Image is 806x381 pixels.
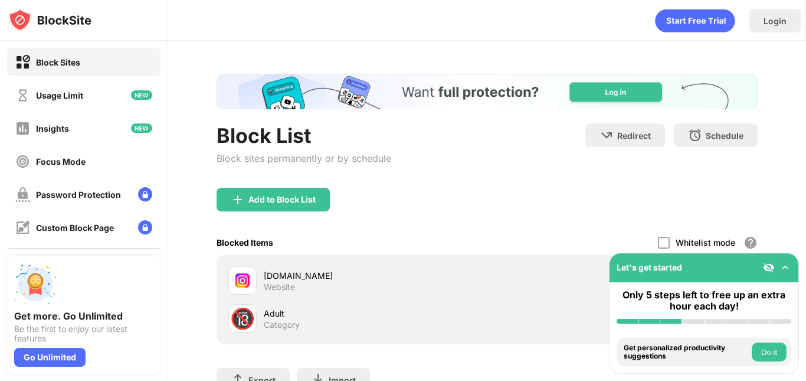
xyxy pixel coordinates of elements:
[36,190,121,200] div: Password Protection
[655,9,735,32] div: animation
[217,123,391,148] div: Block List
[235,273,250,288] img: favicons
[264,307,487,320] div: Adult
[230,307,255,331] div: 🔞
[706,131,743,141] div: Schedule
[15,55,30,70] img: block-on.svg
[14,348,86,367] div: Go Unlimited
[14,310,153,322] div: Get more. Go Unlimited
[624,344,749,361] div: Get personalized productivity suggestions
[217,74,758,109] iframe: Banner
[763,262,775,273] img: eye-not-visible.svg
[617,262,682,272] div: Let's get started
[752,343,787,362] button: Do it
[138,187,152,201] img: lock-menu.svg
[131,90,152,100] img: new-icon.svg
[764,16,787,26] div: Login
[617,131,651,141] div: Redirect
[676,237,735,248] div: Whitelist mode
[15,121,30,136] img: insights-off.svg
[14,324,153,343] div: Be the first to enjoy our latest features
[36,90,83,100] div: Usage Limit
[264,282,295,292] div: Website
[36,157,86,167] div: Focus Mode
[131,123,152,133] img: new-icon.svg
[264,269,487,282] div: [DOMAIN_NAME]
[36,223,114,233] div: Custom Block Page
[15,88,30,103] img: time-usage-off.svg
[8,8,91,32] img: logo-blocksite.svg
[217,152,391,164] div: Block sites permanently or by schedule
[779,262,791,273] img: omni-setup-toggle.svg
[14,263,57,305] img: push-unlimited.svg
[138,220,152,235] img: lock-menu.svg
[36,57,80,67] div: Block Sites
[36,123,69,133] div: Insights
[617,289,791,312] div: Only 5 steps left to free up an extra hour each day!
[15,187,30,202] img: password-protection-off.svg
[15,220,30,235] img: customize-block-page-off.svg
[248,195,316,204] div: Add to Block List
[264,320,300,330] div: Category
[217,237,273,248] div: Blocked Items
[15,154,30,169] img: focus-off.svg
